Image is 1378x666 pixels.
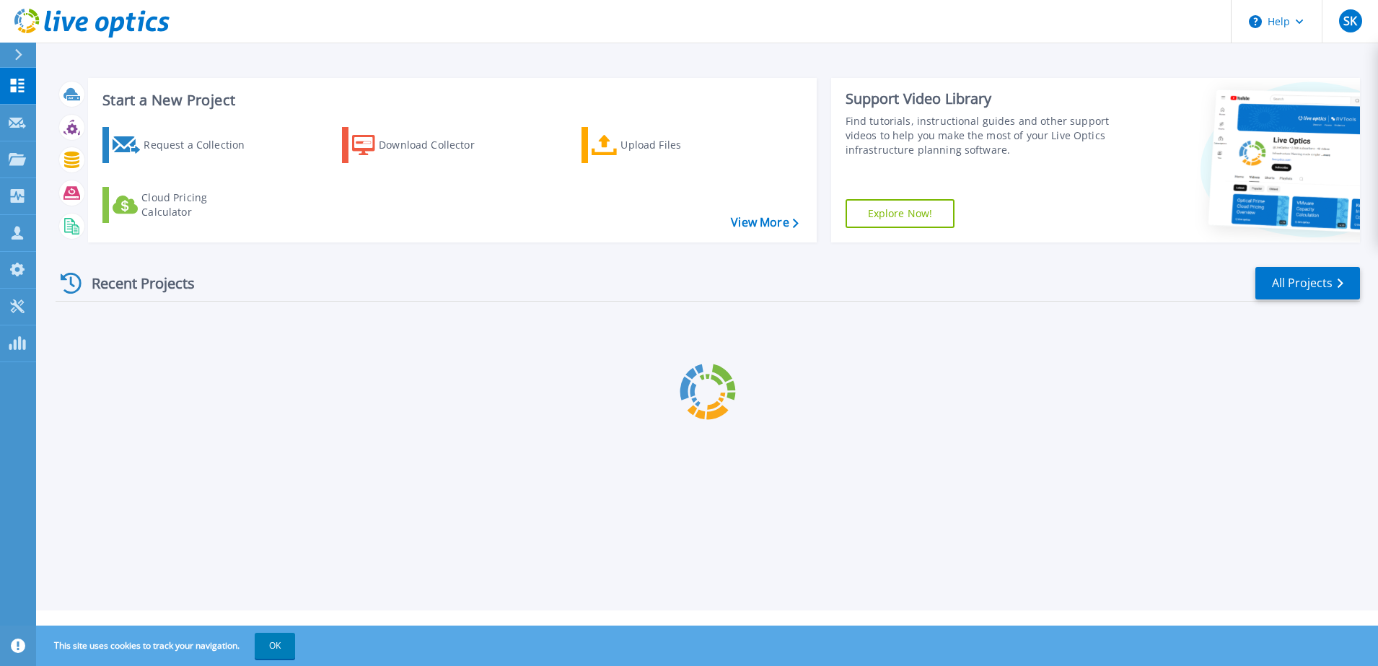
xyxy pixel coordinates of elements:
[846,89,1115,108] div: Support Video Library
[144,131,259,159] div: Request a Collection
[620,131,736,159] div: Upload Files
[56,266,214,301] div: Recent Projects
[846,114,1115,157] div: Find tutorials, instructional guides and other support videos to help you make the most of your L...
[255,633,295,659] button: OK
[102,92,798,108] h3: Start a New Project
[379,131,494,159] div: Download Collector
[40,633,295,659] span: This site uses cookies to track your navigation.
[102,127,263,163] a: Request a Collection
[846,199,955,228] a: Explore Now!
[342,127,503,163] a: Download Collector
[582,127,742,163] a: Upload Files
[141,190,257,219] div: Cloud Pricing Calculator
[102,187,263,223] a: Cloud Pricing Calculator
[1343,15,1357,27] span: SK
[1255,267,1360,299] a: All Projects
[731,216,798,229] a: View More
